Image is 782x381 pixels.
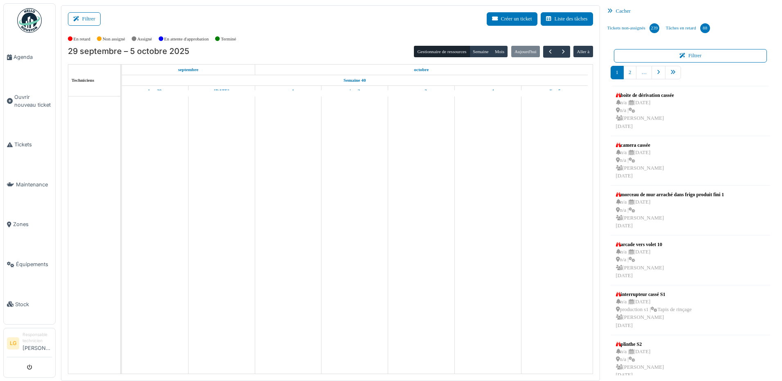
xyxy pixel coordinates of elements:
[616,291,692,298] div: interrupteur cassé S1
[557,46,570,58] button: Suivant
[616,191,724,198] div: morceau de mur arraché dans frigo produit fini 1
[4,244,55,285] a: Équipements
[68,47,189,56] h2: 29 septembre – 5 octobre 2025
[541,12,593,26] button: Liste des tâches
[4,77,55,125] a: Ouvrir nouveau ticket
[347,86,362,96] a: 2 octobre 2025
[7,337,19,350] li: LG
[413,86,429,96] a: 3 octobre 2025
[221,36,236,43] label: Terminé
[616,341,664,348] div: plinthe S2
[14,141,52,148] span: Tickets
[543,46,557,58] button: Précédent
[4,37,55,77] a: Agenda
[611,66,771,86] nav: pager
[4,125,55,165] a: Tickets
[623,66,636,79] a: 2
[15,300,52,308] span: Stock
[17,8,42,33] img: Badge_color-CXgf-gQk.svg
[649,23,659,33] div: 239
[616,248,664,280] div: n/a | [DATE] n/a | [PERSON_NAME] [DATE]
[74,36,90,43] label: En retard
[176,65,200,75] a: 29 septembre 2025
[68,12,101,26] button: Filtrer
[614,49,767,63] button: Filtrer
[4,204,55,244] a: Zones
[13,220,52,228] span: Zones
[414,46,470,57] button: Gestionnaire de ressources
[487,12,537,26] button: Créer un ticket
[604,17,663,39] a: Tickets non-assignés
[470,46,492,57] button: Semaine
[16,181,52,188] span: Maintenance
[616,348,664,379] div: n/a | [DATE] n/a | [PERSON_NAME] [DATE]
[636,66,652,79] a: …
[616,149,664,180] div: n/a | [DATE] n/a | [PERSON_NAME] [DATE]
[280,86,296,96] a: 1 octobre 2025
[412,65,431,75] a: 1 octobre 2025
[103,36,125,43] label: Non assigné
[616,298,692,329] div: n/a | [DATE] production s1 | Tapis de rinçage [PERSON_NAME] [DATE]
[616,141,664,149] div: camera cassée
[479,86,496,96] a: 4 octobre 2025
[614,139,666,182] a: camera cassée n/a |[DATE] n/a | [PERSON_NAME][DATE]
[604,5,777,17] div: Cacher
[614,189,726,232] a: morceau de mur arraché dans frigo produit fini 1 n/a |[DATE] n/a | [PERSON_NAME][DATE]
[546,86,563,96] a: 5 octobre 2025
[614,90,676,132] a: boite de dérivation cassée n/a |[DATE] n/a | [PERSON_NAME][DATE]
[16,260,52,268] span: Équipements
[137,36,152,43] label: Assigné
[614,239,666,282] a: arcade vers volet 10 n/a |[DATE] n/a | [PERSON_NAME][DATE]
[511,46,540,57] button: Aujourd'hui
[13,53,52,61] span: Agenda
[492,46,508,57] button: Mois
[611,66,624,79] a: 1
[22,332,52,355] li: [PERSON_NAME]
[146,86,164,96] a: 29 septembre 2025
[663,17,713,39] a: Tâches en retard
[616,92,674,99] div: boite de dérivation cassée
[573,46,593,57] button: Aller à
[14,93,52,109] span: Ouvrir nouveau ticket
[342,75,368,85] a: Semaine 40
[7,332,52,357] a: LG Responsable technicien[PERSON_NAME]
[164,36,209,43] label: En attente d'approbation
[22,332,52,344] div: Responsable technicien
[4,284,55,324] a: Stock
[616,99,674,130] div: n/a | [DATE] n/a | [PERSON_NAME] [DATE]
[616,198,724,230] div: n/a | [DATE] n/a | [PERSON_NAME] [DATE]
[212,86,231,96] a: 30 septembre 2025
[4,165,55,205] a: Maintenance
[700,23,710,33] div: 88
[72,78,94,83] span: Techniciens
[614,289,694,332] a: interrupteur cassé S1 n/a |[DATE] production s1 |Tapis de rinçage [PERSON_NAME][DATE]
[616,241,664,248] div: arcade vers volet 10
